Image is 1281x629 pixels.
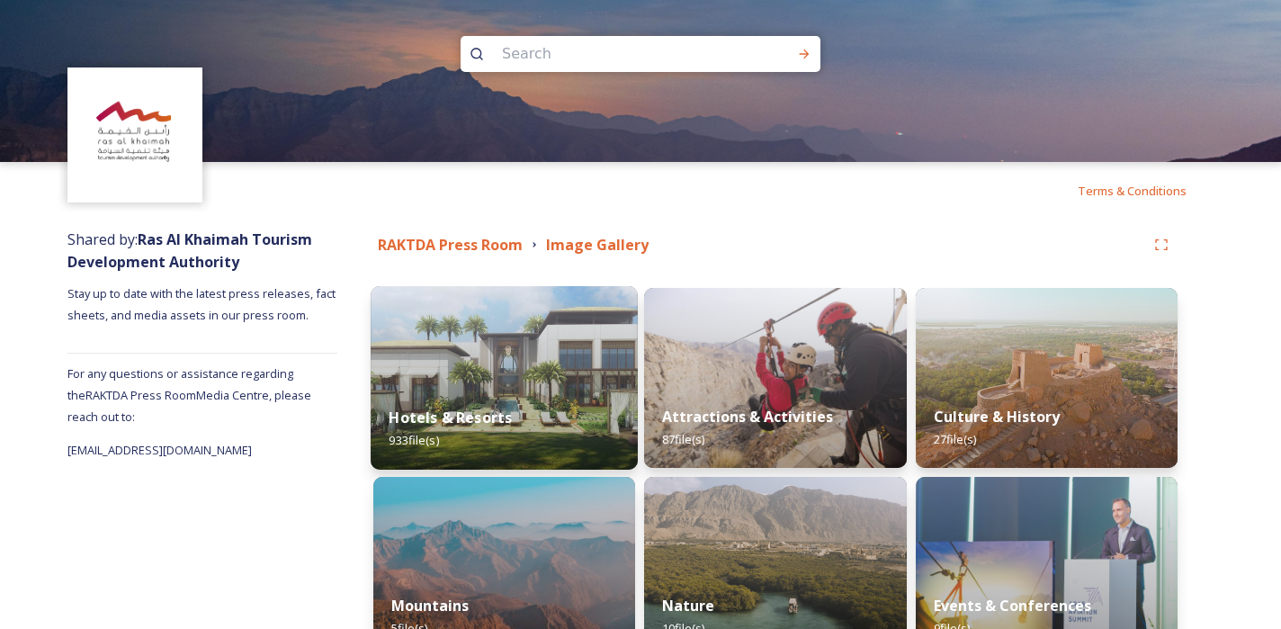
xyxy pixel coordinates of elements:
span: Terms & Conditions [1078,183,1187,199]
img: a622eb85-593b-49ea-86a1-be0a248398a8.jpg [371,286,638,470]
span: 27 file(s) [934,431,976,447]
img: 45dfe8e7-8c4f-48e3-b92b-9b2a14aeffa1.jpg [916,288,1178,468]
span: For any questions or assistance regarding the RAKTDA Press Room Media Centre, please reach out to: [67,365,311,425]
span: Stay up to date with the latest press releases, fact sheets, and media assets in our press room. [67,285,338,323]
strong: Ras Al Khaimah Tourism Development Authority [67,229,312,272]
img: 6b2c4cc9-34ae-45d0-992d-9f5eeab804f7.jpg [644,288,906,468]
span: [EMAIL_ADDRESS][DOMAIN_NAME] [67,442,252,458]
img: Logo_RAKTDA_RGB-01.png [70,70,201,201]
strong: RAKTDA Press Room [378,235,523,255]
strong: Events & Conferences [934,596,1091,616]
strong: Mountains [391,596,469,616]
strong: Culture & History [934,407,1060,427]
a: Terms & Conditions [1078,180,1214,202]
input: Search [493,34,739,74]
strong: Attractions & Activities [662,407,833,427]
strong: Nature [662,596,714,616]
strong: Image Gallery [546,235,649,255]
span: 933 file(s) [389,432,438,448]
strong: Hotels & Resorts [389,408,512,427]
span: 87 file(s) [662,431,704,447]
span: Shared by: [67,229,312,272]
